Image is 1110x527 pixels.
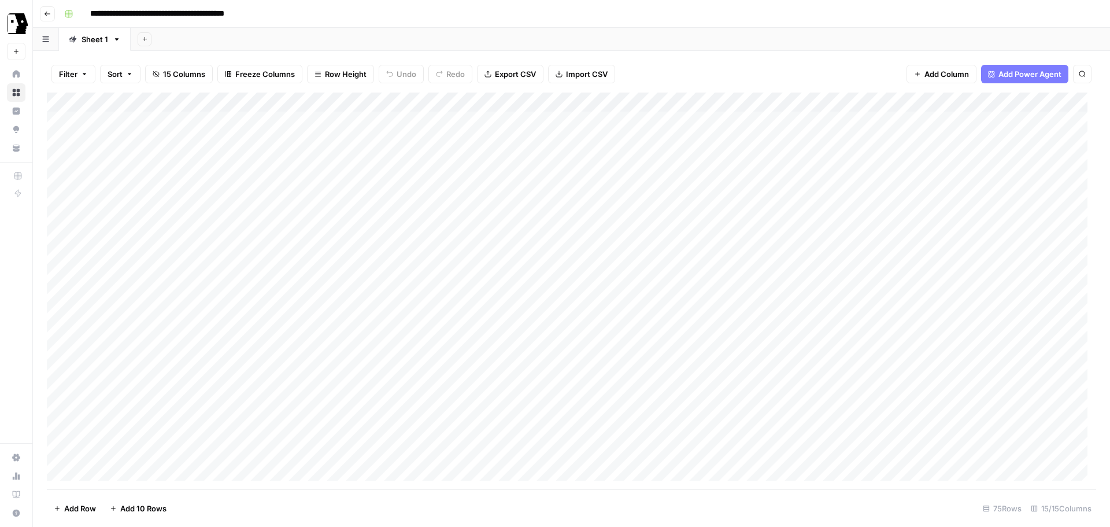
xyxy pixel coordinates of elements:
[495,68,536,80] span: Export CSV
[120,503,166,514] span: Add 10 Rows
[397,68,416,80] span: Undo
[446,68,465,80] span: Redo
[428,65,472,83] button: Redo
[906,65,976,83] button: Add Column
[100,65,140,83] button: Sort
[7,504,25,522] button: Help + Support
[325,68,367,80] span: Row Height
[477,65,543,83] button: Export CSV
[7,139,25,157] a: Your Data
[217,65,302,83] button: Freeze Columns
[7,467,25,485] a: Usage
[1026,499,1096,518] div: 15/15 Columns
[924,68,969,80] span: Add Column
[548,65,615,83] button: Import CSV
[307,65,374,83] button: Row Height
[47,499,103,518] button: Add Row
[82,34,108,45] div: Sheet 1
[7,120,25,139] a: Opportunities
[51,65,95,83] button: Filter
[59,68,77,80] span: Filter
[163,68,205,80] span: 15 Columns
[7,13,28,34] img: Tavus Superiority Logo
[7,485,25,504] a: Learning Hub
[64,503,96,514] span: Add Row
[108,68,123,80] span: Sort
[59,28,131,51] a: Sheet 1
[235,68,295,80] span: Freeze Columns
[379,65,424,83] button: Undo
[978,499,1026,518] div: 75 Rows
[566,68,608,80] span: Import CSV
[145,65,213,83] button: 15 Columns
[7,9,25,38] button: Workspace: Tavus Superiority
[7,102,25,120] a: Insights
[7,83,25,102] a: Browse
[7,65,25,83] a: Home
[7,448,25,467] a: Settings
[103,499,173,518] button: Add 10 Rows
[981,65,1068,83] button: Add Power Agent
[998,68,1061,80] span: Add Power Agent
